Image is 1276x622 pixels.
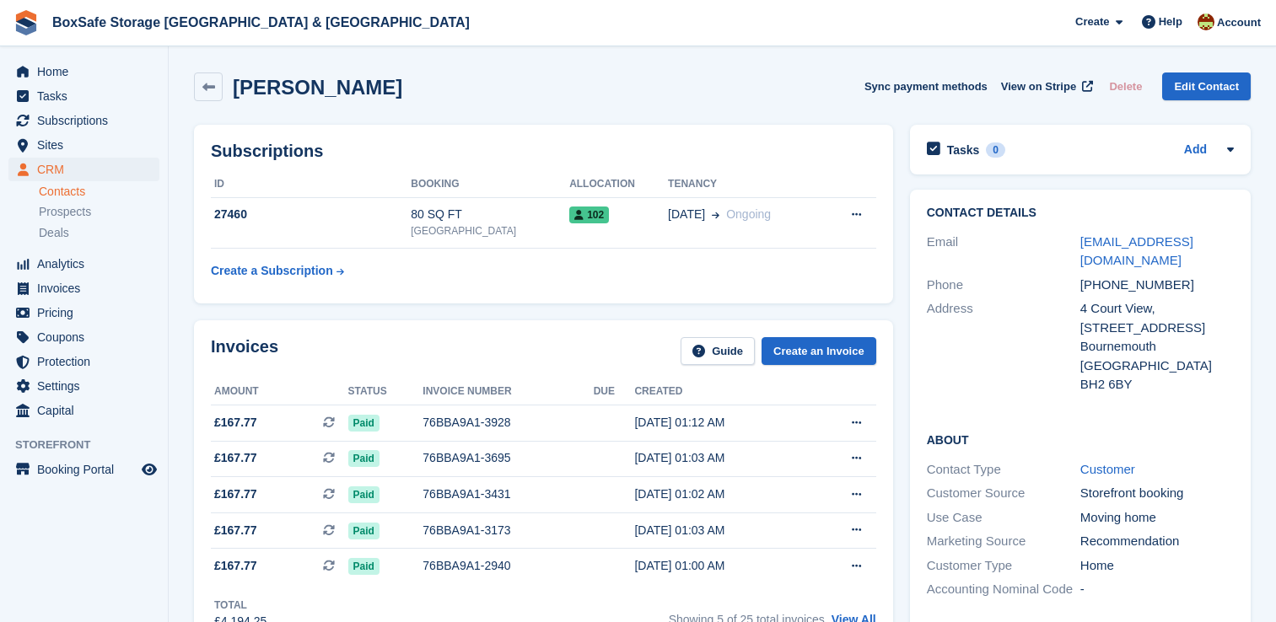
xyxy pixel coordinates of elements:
button: Delete [1102,72,1149,100]
a: View on Stripe [994,72,1096,100]
th: ID [211,171,411,198]
h2: [PERSON_NAME] [233,76,402,99]
div: 76BBA9A1-3173 [423,522,593,539]
a: Preview store [139,459,159,480]
span: £167.77 [214,449,257,467]
span: Storefront [15,437,168,453]
a: menu [8,350,159,373]
div: [GEOGRAPHIC_DATA] [1080,357,1234,376]
span: Deals [39,225,69,241]
span: Capital [37,399,138,422]
div: Bournemouth [1080,337,1234,357]
th: Tenancy [668,171,823,198]
span: Tasks [37,84,138,108]
div: [DATE] 01:00 AM [634,557,808,575]
span: Sites [37,133,138,157]
span: Account [1217,14,1261,31]
th: Status [348,378,423,405]
div: [DATE] 01:03 AM [634,522,808,539]
span: Paid [348,450,380,467]
h2: Contact Details [927,206,1234,220]
span: Create [1075,13,1109,30]
div: Use Case [927,508,1080,528]
div: [DATE] 01:02 AM [634,485,808,503]
span: 102 [569,206,609,223]
h2: About [927,431,1234,448]
div: Home [1080,556,1234,576]
a: menu [8,158,159,181]
th: Amount [211,378,348,405]
a: Guide [681,337,755,365]
span: View on Stripe [1001,78,1076,95]
a: Customer [1080,462,1135,476]
div: Total [214,598,267,613]
div: Storefront booking [1080,484,1234,503]
div: Contact Type [927,460,1080,480]
a: BoxSafe Storage [GEOGRAPHIC_DATA] & [GEOGRAPHIC_DATA] [46,8,476,36]
span: £167.77 [214,414,257,432]
div: BH2 6BY [1080,375,1234,394]
h2: Tasks [947,142,980,158]
th: Created [634,378,808,405]
span: Pricing [37,301,138,324]
div: 27460 [211,206,411,223]
span: Paid [348,415,380,432]
div: Address [927,299,1080,394]
img: Kim [1198,13,1214,30]
a: Prospects [39,203,159,221]
th: Due [594,378,635,405]
span: Invoices [37,276,138,300]
span: Paid [348,523,380,539]
span: Ongoing [726,207,771,221]
a: menu [8,325,159,349]
span: Protection [37,350,138,373]
span: Paid [348,486,380,503]
div: 76BBA9A1-3695 [423,449,593,467]
span: Subscriptions [37,109,138,132]
div: [GEOGRAPHIC_DATA] [411,223,569,239]
th: Invoice number [423,378,593,405]
div: [PHONE_NUMBER] [1080,276,1234,295]
div: - [1080,580,1234,599]
span: Help [1159,13,1182,30]
span: CRM [37,158,138,181]
a: Contacts [39,184,159,200]
div: Marketing Source [927,532,1080,551]
div: 0 [986,142,1005,158]
span: £167.77 [214,522,257,539]
div: Email [927,233,1080,271]
span: Paid [348,558,380,575]
a: menu [8,133,159,157]
div: Phone [927,276,1080,295]
h2: Subscriptions [211,142,876,161]
span: Settings [37,374,138,398]
a: menu [8,60,159,83]
span: Analytics [37,252,138,276]
button: Sync payment methods [864,72,988,100]
a: menu [8,252,159,276]
div: 80 SQ FT [411,206,569,223]
th: Booking [411,171,569,198]
a: Create a Subscription [211,255,344,287]
span: £167.77 [214,557,257,575]
div: Customer Type [927,556,1080,576]
div: 76BBA9A1-2940 [423,557,593,575]
span: £167.77 [214,485,257,503]
span: Coupons [37,325,138,349]
div: 4 Court View, [STREET_ADDRESS] [1080,299,1234,337]
div: [DATE] 01:12 AM [634,414,808,432]
div: [DATE] 01:03 AM [634,449,808,467]
span: Booking Portal [37,458,138,481]
span: Prospects [39,204,91,220]
div: Create a Subscription [211,262,333,280]
div: Accounting Nominal Code [927,580,1080,599]
a: Deals [39,224,159,242]
a: menu [8,399,159,422]
h2: Invoices [211,337,278,365]
div: 76BBA9A1-3928 [423,414,593,432]
a: menu [8,276,159,300]
img: stora-icon-8386f47178a22dfd0bd8f6a31ec36ba5ce8667c1dd55bd0f319d3a0aa187defe.svg [13,10,39,35]
a: Create an Invoice [762,337,876,365]
div: 76BBA9A1-3431 [423,485,593,503]
span: Home [37,60,138,83]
